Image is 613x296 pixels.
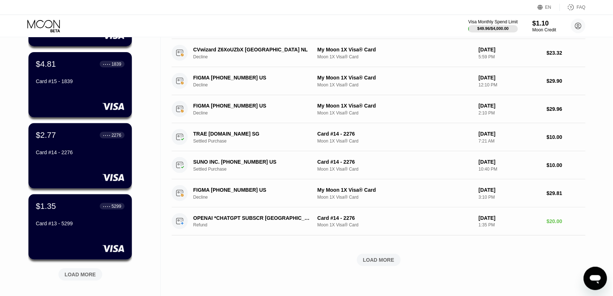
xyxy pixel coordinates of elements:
[317,103,473,109] div: My Moon 1X Visa® Card
[172,179,586,207] div: FIGMA [PHONE_NUMBER] USDeclineMy Moon 1X Visa® CardMoon 1X Visa® Card[DATE]3:10 PM$29.81
[193,223,319,228] div: Refund
[111,204,121,209] div: 5299
[36,221,125,226] div: Card #13 - 5299
[479,131,541,137] div: [DATE]
[317,139,473,144] div: Moon 1X Visa® Card
[36,131,56,140] div: $2.77
[547,106,586,112] div: $29.96
[28,194,132,260] div: $1.35● ● ● ●5299Card #13 - 5299
[193,75,311,81] div: FIGMA [PHONE_NUMBER] US
[479,110,541,116] div: 2:10 PM
[479,75,541,81] div: [DATE]
[193,54,319,59] div: Decline
[317,215,473,221] div: Card #14 - 2276
[547,190,586,196] div: $29.81
[547,162,586,168] div: $10.00
[479,103,541,109] div: [DATE]
[479,167,541,172] div: 10:40 PM
[317,223,473,228] div: Moon 1X Visa® Card
[172,95,586,123] div: FIGMA [PHONE_NUMBER] USDeclineMy Moon 1X Visa® CardMoon 1X Visa® Card[DATE]2:10 PM$29.96
[533,27,556,32] div: Moon Credit
[533,20,556,27] div: $1.10
[172,151,586,179] div: SUNO INC. [PHONE_NUMBER] USSettled PurchaseCard #14 - 2276Moon 1X Visa® Card[DATE]10:40 PM$10.00
[193,215,311,221] div: OPENAI *CHATGPT SUBSCR [GEOGRAPHIC_DATA]
[193,159,311,165] div: SUNO INC. [PHONE_NUMBER] US
[560,4,586,11] div: FAQ
[193,167,319,172] div: Settled Purchase
[65,271,96,278] div: LOAD MORE
[172,254,586,266] div: LOAD MORE
[479,215,541,221] div: [DATE]
[103,205,110,207] div: ● ● ● ●
[479,223,541,228] div: 1:35 PM
[193,103,311,109] div: FIGMA [PHONE_NUMBER] US
[317,131,473,137] div: Card #14 - 2276
[36,202,56,211] div: $1.35
[479,159,541,165] div: [DATE]
[172,207,586,235] div: OPENAI *CHATGPT SUBSCR [GEOGRAPHIC_DATA]RefundCard #14 - 2276Moon 1X Visa® Card[DATE]1:35 PM$20.00
[479,54,541,59] div: 5:59 PM
[193,110,319,116] div: Decline
[317,82,473,87] div: Moon 1X Visa® Card
[317,110,473,116] div: Moon 1X Visa® Card
[193,195,319,200] div: Decline
[317,159,473,165] div: Card #14 - 2276
[317,187,473,193] div: My Moon 1X Visa® Card
[172,67,586,95] div: FIGMA [PHONE_NUMBER] USDeclineMy Moon 1X Visa® CardMoon 1X Visa® Card[DATE]12:10 PM$29.90
[103,134,110,136] div: ● ● ● ●
[479,139,541,144] div: 7:21 AM
[584,267,607,290] iframe: Button to launch messaging window
[538,4,560,11] div: EN
[479,195,541,200] div: 3:10 PM
[317,47,473,52] div: My Moon 1X Visa® Card
[36,78,125,84] div: Card #15 - 1839
[577,5,586,10] div: FAQ
[545,5,552,10] div: EN
[477,26,509,31] div: $49.96 / $4,000.00
[28,123,132,188] div: $2.77● ● ● ●2276Card #14 - 2276
[53,265,108,281] div: LOAD MORE
[547,78,586,84] div: $29.90
[317,195,473,200] div: Moon 1X Visa® Card
[468,19,518,24] div: Visa Monthly Spend Limit
[363,257,395,263] div: LOAD MORE
[547,50,586,56] div: $23.32
[533,20,556,32] div: $1.10Moon Credit
[193,187,311,193] div: FIGMA [PHONE_NUMBER] US
[172,123,586,151] div: TRAE [DOMAIN_NAME] SGSettled PurchaseCard #14 - 2276Moon 1X Visa® Card[DATE]7:21 AM$10.00
[479,47,541,52] div: [DATE]
[36,59,56,69] div: $4.81
[317,167,473,172] div: Moon 1X Visa® Card
[547,218,586,224] div: $20.00
[468,19,518,32] div: Visa Monthly Spend Limit$49.96/$4,000.00
[193,139,319,144] div: Settled Purchase
[317,75,473,81] div: My Moon 1X Visa® Card
[193,47,311,52] div: CVwizard Z6XoUZbX [GEOGRAPHIC_DATA] NL
[547,134,586,140] div: $10.00
[111,62,121,67] div: 1839
[103,63,110,65] div: ● ● ● ●
[193,82,319,87] div: Decline
[193,131,311,137] div: TRAE [DOMAIN_NAME] SG
[317,54,473,59] div: Moon 1X Visa® Card
[111,133,121,138] div: 2276
[479,187,541,193] div: [DATE]
[172,39,586,67] div: CVwizard Z6XoUZbX [GEOGRAPHIC_DATA] NLDeclineMy Moon 1X Visa® CardMoon 1X Visa® Card[DATE]5:59 PM...
[36,149,125,155] div: Card #14 - 2276
[479,82,541,87] div: 12:10 PM
[28,52,132,117] div: $4.81● ● ● ●1839Card #15 - 1839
